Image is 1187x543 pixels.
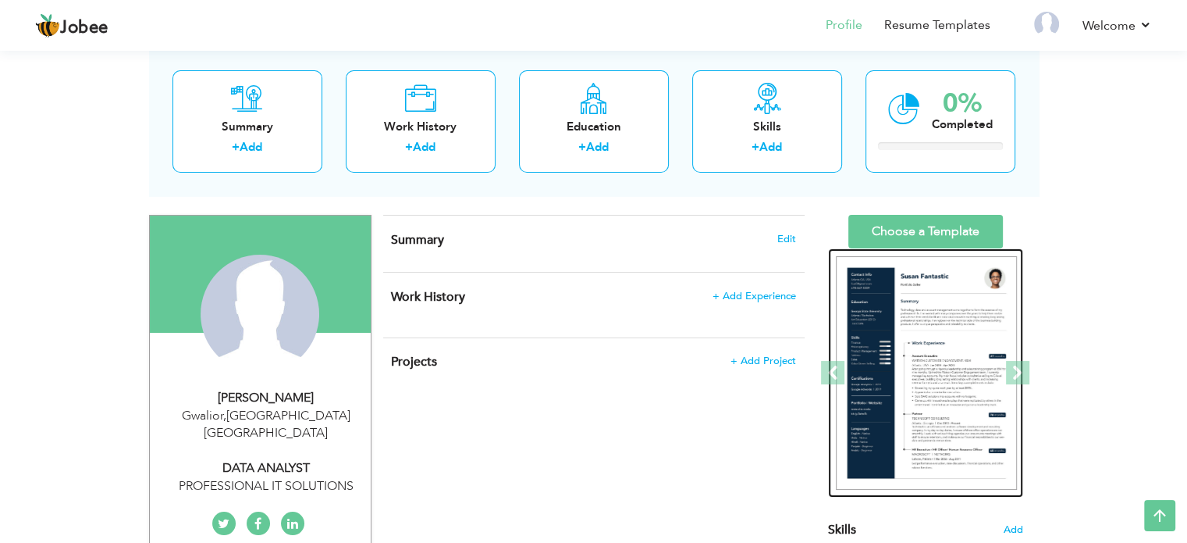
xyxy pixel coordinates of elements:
span: Summary [391,231,444,248]
h4: Adding a summary is a quick and easy way to highlight your experience and interests. [391,232,795,248]
h4: This helps to highlight the project, tools and skills you have worked on. [391,354,795,370]
label: + [405,140,413,156]
div: Summary [185,119,310,135]
a: Welcome [1082,16,1152,35]
div: Skills [705,119,830,135]
span: + Add Project [730,355,796,366]
div: Work History [358,119,483,135]
a: Add [586,140,609,155]
label: + [578,140,586,156]
label: + [232,140,240,156]
a: Add [759,140,782,155]
span: Add [1004,523,1023,538]
a: Resume Templates [884,16,990,34]
h4: This helps to show the companies you have worked for. [391,289,795,305]
label: + [752,140,759,156]
img: Sanskar Sharma [201,255,319,373]
div: 0% [932,91,993,116]
span: Projects [391,353,437,370]
div: DATA ANALYST [162,459,371,477]
span: , [223,407,226,424]
span: Jobee [60,20,108,37]
div: [PERSON_NAME] [162,389,371,407]
span: Skills [828,521,856,538]
span: + Add Experience [713,291,796,302]
div: Completed [932,116,993,133]
a: Jobee [35,13,108,38]
span: Work History [391,288,465,305]
a: Profile [826,16,862,34]
a: Choose a Template [848,215,1003,248]
span: Edit [777,234,796,245]
img: Profile Img [1034,12,1059,37]
div: Gwalior [GEOGRAPHIC_DATA] [GEOGRAPHIC_DATA] [162,407,371,443]
div: PROFESSIONAL IT SOLUTIONS [162,477,371,495]
div: Education [531,119,656,135]
img: jobee.io [35,13,60,38]
a: Add [413,140,435,155]
a: Add [240,140,262,155]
